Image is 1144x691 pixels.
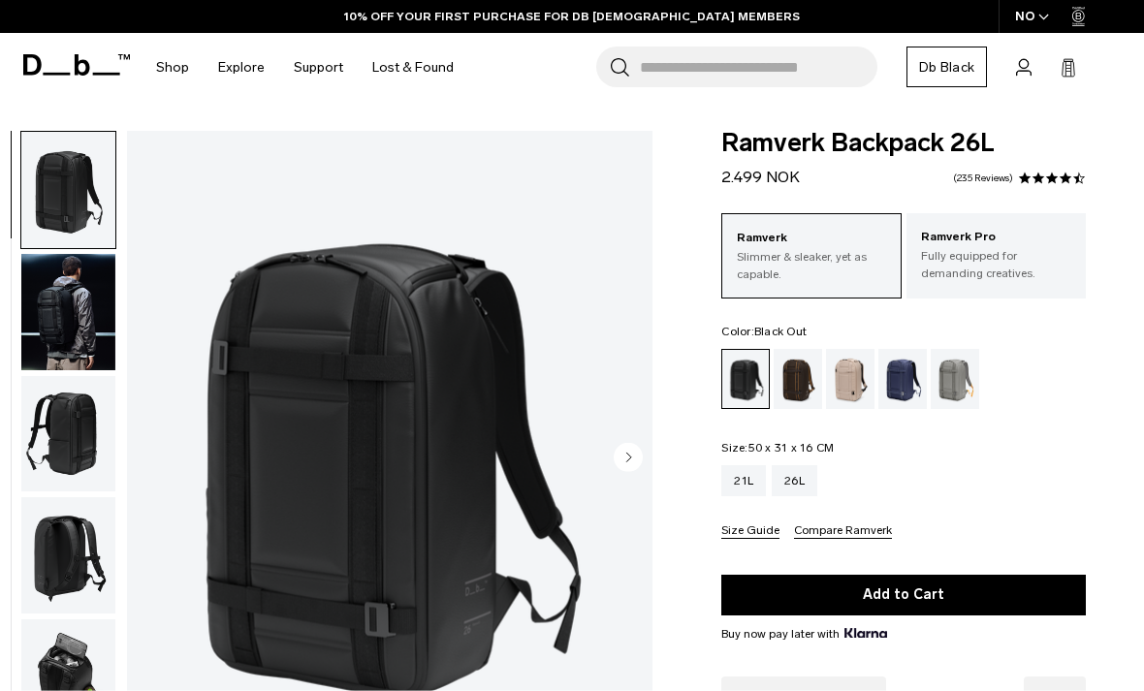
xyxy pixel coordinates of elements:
[20,375,116,493] button: Ramverk Backpack 26L Black Out
[826,349,874,409] a: Fogbow Beige
[721,349,770,409] a: Black Out
[921,247,1071,282] p: Fully equipped for demanding creatives.
[844,628,886,638] img: {"height" => 20, "alt" => "Klarna"}
[372,33,454,102] a: Lost & Found
[737,248,885,283] p: Slimmer & sleaker, yet as capable.
[772,465,817,496] a: 26L
[614,442,643,475] button: Next slide
[921,228,1071,247] p: Ramverk Pro
[21,254,115,370] img: Ramverk Backpack 26L Black Out
[878,349,927,409] a: Blue Hour
[906,47,987,87] a: Db Black
[906,213,1086,297] a: Ramverk Pro Fully equipped for demanding creatives.
[156,33,189,102] a: Shop
[20,496,116,614] button: Ramverk Backpack 26L Black Out
[20,131,116,249] button: Ramverk Backpack 26L Black Out
[21,132,115,248] img: Ramverk Backpack 26L Black Out
[737,229,885,248] p: Ramverk
[748,441,835,455] span: 50 x 31 x 16 CM
[344,8,800,25] a: 10% OFF YOUR FIRST PURCHASE FOR DB [DEMOGRAPHIC_DATA] MEMBERS
[721,442,834,454] legend: Size:
[21,376,115,492] img: Ramverk Backpack 26L Black Out
[142,33,468,102] nav: Main Navigation
[721,625,886,643] span: Buy now pay later with
[721,575,1086,615] button: Add to Cart
[218,33,265,102] a: Explore
[721,326,807,337] legend: Color:
[931,349,979,409] a: Sand Grey
[294,33,343,102] a: Support
[721,524,779,539] button: Size Guide
[20,253,116,371] button: Ramverk Backpack 26L Black Out
[794,524,892,539] button: Compare Ramverk
[953,173,1013,183] a: 235 reviews
[721,465,766,496] a: 21L
[21,497,115,613] img: Ramverk Backpack 26L Black Out
[774,349,822,409] a: Espresso
[754,325,807,338] span: Black Out
[721,168,800,186] span: 2.499 NOK
[721,131,1086,156] span: Ramverk Backpack 26L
